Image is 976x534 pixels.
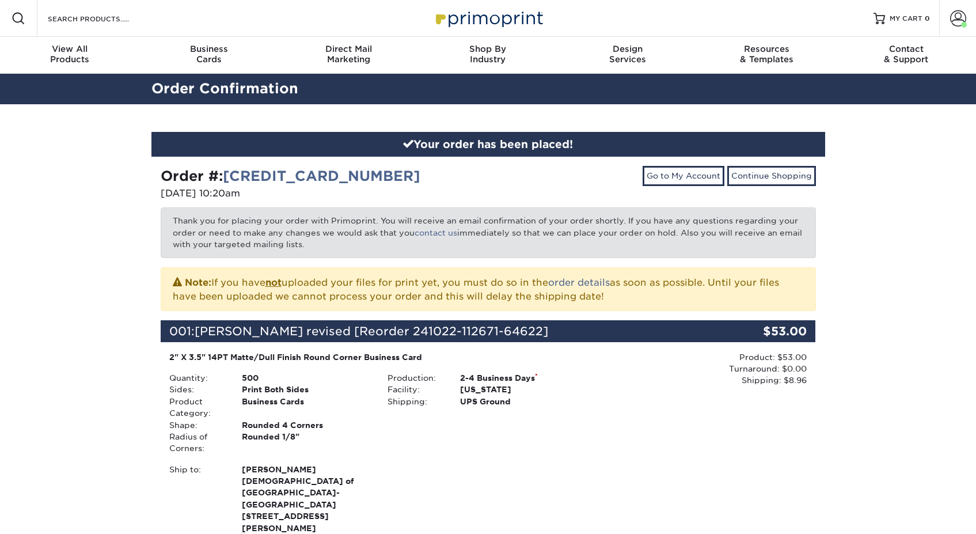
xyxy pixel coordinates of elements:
div: Cards [139,44,279,65]
a: order details [548,277,610,288]
div: Your order has been placed! [151,132,825,157]
div: 2-4 Business Days [451,372,597,384]
h2: Order Confirmation [143,78,834,100]
span: [PERSON_NAME] revised [Reorder 241022-112671-64622] [195,324,548,338]
a: Shop ByIndustry [418,37,557,74]
div: Industry [418,44,557,65]
span: Design [558,44,697,54]
a: Continue Shopping [727,166,816,185]
div: Print Both Sides [233,384,379,395]
span: Business [139,44,279,54]
div: 2" X 3.5" 14PT Matte/Dull Finish Round Corner Business Card [169,351,589,363]
div: $53.00 [707,320,816,342]
div: Rounded 1/8" [233,431,379,455]
a: contact us [415,228,457,237]
div: & Support [837,44,976,65]
strong: Order #: [161,168,420,184]
div: UPS Ground [451,396,597,407]
span: [DEMOGRAPHIC_DATA] of [GEOGRAPHIC_DATA]-[GEOGRAPHIC_DATA] [242,475,370,510]
img: Primoprint [431,6,546,31]
div: Shipping: [379,396,451,407]
div: Services [558,44,697,65]
span: 0 [925,14,930,22]
span: [PERSON_NAME] [242,464,370,475]
a: Direct MailMarketing [279,37,418,74]
div: Sides: [161,384,233,395]
a: Go to My Account [643,166,724,185]
div: Product Category: [161,396,233,419]
div: 500 [233,372,379,384]
div: Shape: [161,419,233,431]
b: not [265,277,282,288]
a: Resources& Templates [697,37,837,74]
p: Thank you for placing your order with Primoprint. You will receive an email confirmation of your ... [161,207,816,257]
div: Rounded 4 Corners [233,419,379,431]
div: Quantity: [161,372,233,384]
div: Radius of Corners: [161,431,233,455]
div: 001: [161,320,707,342]
a: Contact& Support [837,37,976,74]
p: If you have uploaded your files for print yet, you must do so in the as soon as possible. Until y... [173,275,804,304]
input: SEARCH PRODUCTS..... [47,12,159,25]
div: [US_STATE] [451,384,597,395]
a: BusinessCards [139,37,279,74]
div: & Templates [697,44,837,65]
div: Production: [379,372,451,384]
strong: Note: [185,277,211,288]
span: MY CART [890,14,922,24]
a: DesignServices [558,37,697,74]
span: Shop By [418,44,557,54]
div: Facility: [379,384,451,395]
div: Product: $53.00 Turnaround: $0.00 Shipping: $8.96 [597,351,807,387]
p: [DATE] 10:20am [161,187,480,200]
a: [CREDIT_CARD_NUMBER] [223,168,420,184]
span: Contact [837,44,976,54]
span: Resources [697,44,837,54]
div: Business Cards [233,396,379,419]
span: Direct Mail [279,44,418,54]
div: Marketing [279,44,418,65]
span: [STREET_ADDRESS][PERSON_NAME] [242,510,370,534]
